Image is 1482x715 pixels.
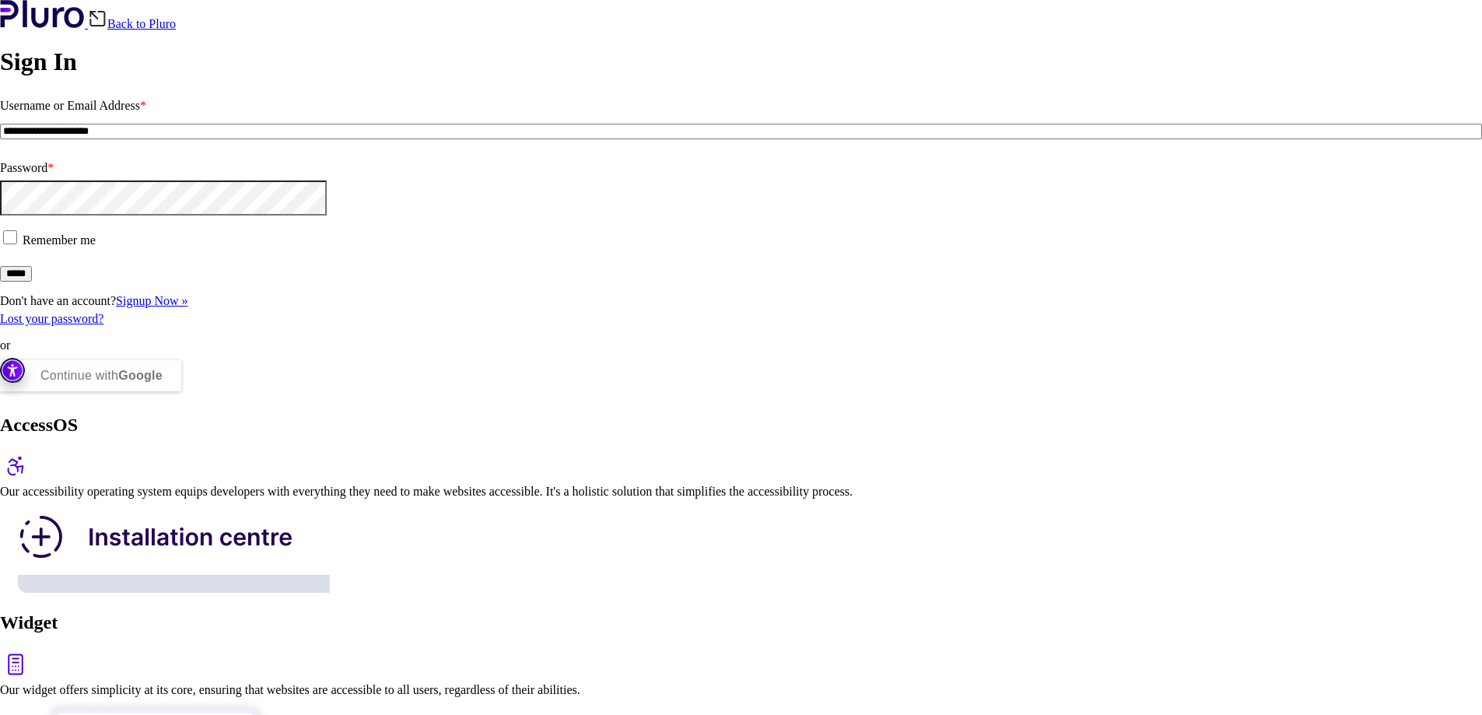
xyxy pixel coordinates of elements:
[116,294,187,307] a: Signup Now »
[3,230,17,244] input: Remember me
[88,9,107,28] img: Back icon
[88,17,176,30] a: Back to Pluro
[40,360,163,391] div: Continue with
[118,369,163,382] b: Google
